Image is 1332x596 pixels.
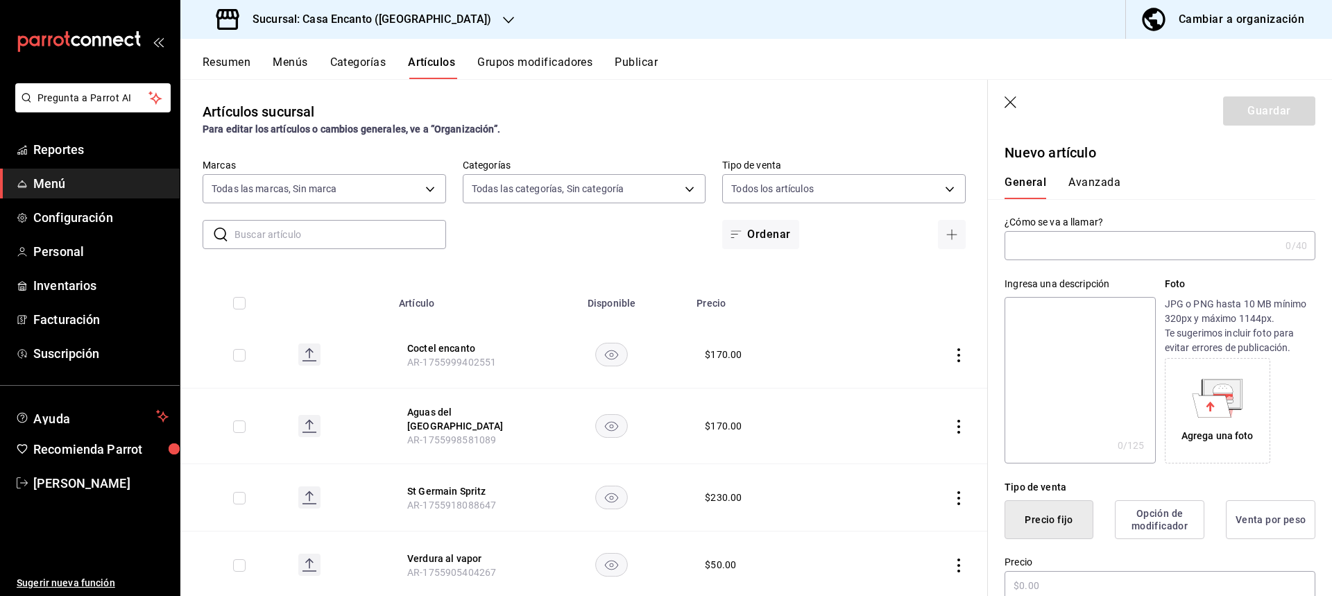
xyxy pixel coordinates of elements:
button: Resumen [203,56,250,79]
button: availability-product [595,343,628,366]
p: Categorías [1005,472,1315,488]
div: Tipo de venta [1005,316,1315,330]
span: AR-1755998581089 [407,434,496,445]
button: Ordenar [722,220,799,249]
th: Disponible [535,277,688,321]
input: Buscar artículo [234,221,446,248]
th: Artículo [391,277,535,321]
button: Categorías [330,56,386,79]
span: Inventarios [33,276,169,295]
span: Sugerir nueva función [17,576,169,590]
div: Cambiar a organización [1179,10,1304,29]
button: Opción de modificador [1115,336,1204,375]
input: $0.00 [1005,407,1315,436]
button: open_drawer_menu [153,36,164,47]
button: actions [952,420,966,434]
div: $ 230.00 [705,491,742,504]
button: edit-product-location [407,341,518,355]
strong: Para editar los artículos o cambios generales, ve a “Organización”. [203,124,500,135]
span: AR-1755918088647 [407,500,496,511]
button: actions [952,348,966,362]
button: Pregunta a Parrot AI [15,83,171,112]
label: Precio [1005,393,1315,402]
label: Categorías [463,160,706,170]
div: $ 170.00 [705,419,742,433]
span: [PERSON_NAME] [33,474,169,493]
div: $ 50.00 [705,558,736,572]
span: Configuración [33,208,169,227]
h3: Sucursal: Casa Encanto ([GEOGRAPHIC_DATA]) [241,11,492,28]
div: Agrega una foto [1181,264,1254,279]
button: Grupos modificadores [477,56,592,79]
th: Precio [688,277,865,321]
button: Publicar [615,56,658,79]
span: Todas las marcas, Sin marca [212,182,337,196]
div: navigation tabs [203,56,1332,79]
button: edit-product-location [407,484,518,498]
button: actions [952,559,966,572]
span: Todas las categorías, Sin categoría [472,182,624,196]
button: Menús [273,56,307,79]
button: actions [952,491,966,505]
p: Agrega opciones de personalización a tu artículo [1005,570,1315,584]
label: Marcas [203,160,446,170]
span: Personal [33,242,169,261]
a: Pregunta a Parrot AI [10,101,171,115]
button: Artículos [408,56,455,79]
button: availability-product [595,486,628,509]
div: 0 /125 [1118,274,1145,288]
span: Facturación [33,310,169,329]
button: Venta por peso [1226,336,1315,375]
p: JPG o PNG hasta 10 MB mínimo 320px y máximo 1144px. Te sugerimos incluir foto para evitar errores... [1165,133,1315,191]
button: edit-product-location [407,552,518,565]
div: $ 170.00 [705,348,742,361]
div: Artículos sucursal [203,101,314,122]
button: availability-product [595,553,628,577]
input: Elige una categoría existente [1005,508,1315,537]
span: Pregunta a Parrot AI [37,91,149,105]
span: Reportes [33,140,169,159]
div: Agrega una foto [1168,197,1267,296]
span: Ayuda [33,408,151,425]
span: Todos los artículos [731,182,814,196]
span: AR-1755905404267 [407,567,496,578]
span: Recomienda Parrot [33,440,169,459]
p: Elige una categoría existente [1005,488,1315,502]
button: Precio fijo [1005,336,1093,375]
span: Suscripción [33,344,169,363]
label: Tipo de venta [722,160,966,170]
button: availability-product [595,414,628,438]
button: edit-product-location [407,405,518,433]
p: Grupos modificadores [1005,554,1315,570]
span: Menú [33,174,169,193]
span: AR-1755999402551 [407,357,496,368]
